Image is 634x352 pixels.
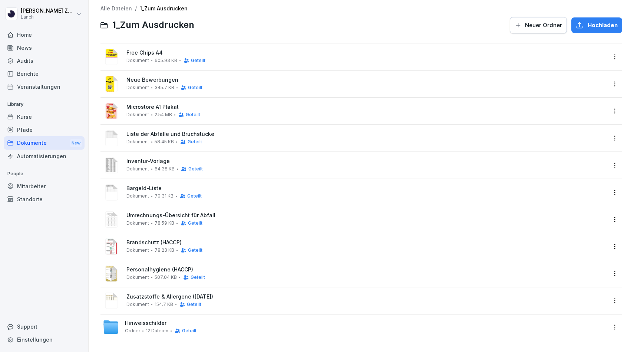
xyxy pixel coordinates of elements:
span: Ordner [125,328,140,333]
span: Dokument [126,166,149,172]
span: 70.31 KB [155,193,174,199]
span: 58.45 KB [155,139,174,144]
span: Liste der Abfälle und Bruchstücke [126,131,607,137]
p: [PERSON_NAME] Zahn [21,8,75,14]
span: Geteilt [182,328,197,333]
span: Geteilt [186,112,200,117]
span: Inventur-Vorlage [126,158,607,164]
span: Hochladen [588,21,618,29]
a: Einstellungen [4,333,85,346]
span: Free Chips A4 [126,50,607,56]
span: Geteilt [188,221,202,226]
span: Personalhygiene (HACCP) [126,267,607,273]
a: HinweisschilderOrdner12 DateienGeteilt [103,319,607,335]
span: Microstore A1 Plakat [126,104,607,110]
a: Audits [4,54,85,67]
span: Zusatzstoffe & Allergene ([DATE]) [126,294,607,300]
a: Kurse [4,110,85,123]
a: Berichte [4,67,85,80]
div: Dokumente [4,136,85,150]
span: Bargeld-Liste [126,185,607,192]
div: Support [4,320,85,333]
span: Geteilt [191,275,205,280]
span: Dokument [126,193,149,199]
span: 605.93 KB [155,58,177,63]
p: Library [4,98,85,110]
span: 2.54 MB [155,112,172,117]
a: Veranstaltungen [4,80,85,93]
p: People [4,168,85,180]
span: Geteilt [188,85,202,90]
span: 64.38 KB [155,166,175,172]
span: Dokument [126,221,149,226]
span: Neue Bewerbungen [126,77,607,83]
span: Hinweisschilder [125,320,166,326]
p: Lanch [21,14,75,20]
span: Dokument [126,248,149,253]
a: Home [4,28,85,41]
span: 345.7 KB [155,85,174,90]
span: 12 Dateien [146,328,168,333]
span: 1_Zum Ausdrucken [112,20,194,30]
a: DokumenteNew [4,136,85,150]
span: Dokument [126,302,149,307]
a: Alle Dateien [100,5,132,12]
button: Hochladen [571,17,622,33]
span: Geteilt [188,248,202,253]
div: New [70,139,82,147]
span: Dokument [126,85,149,90]
span: Geteilt [191,58,205,63]
span: Dokument [126,139,149,144]
span: Dokument [126,112,149,117]
span: Dokument [126,58,149,63]
span: Dokument [126,275,149,280]
span: Umrechnungs-Übersicht für Abfall [126,212,607,219]
span: Geteilt [188,166,203,172]
span: 78.59 KB [155,221,174,226]
a: Standorte [4,193,85,206]
span: / [135,6,137,12]
button: Neuer Ordner [510,17,567,33]
span: Brandschutz (HACCP) [126,239,607,246]
a: Pfade [4,123,85,136]
span: Geteilt [187,193,202,199]
span: Geteilt [187,302,201,307]
a: Automatisierungen [4,150,85,163]
span: 507.04 KB [155,275,177,280]
span: 154.7 KB [155,302,173,307]
a: News [4,41,85,54]
span: 78.23 KB [155,248,174,253]
a: Mitarbeiter [4,180,85,193]
a: 1_Zum Ausdrucken [140,5,188,12]
span: Geteilt [188,139,202,144]
span: Neuer Ordner [525,21,562,29]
